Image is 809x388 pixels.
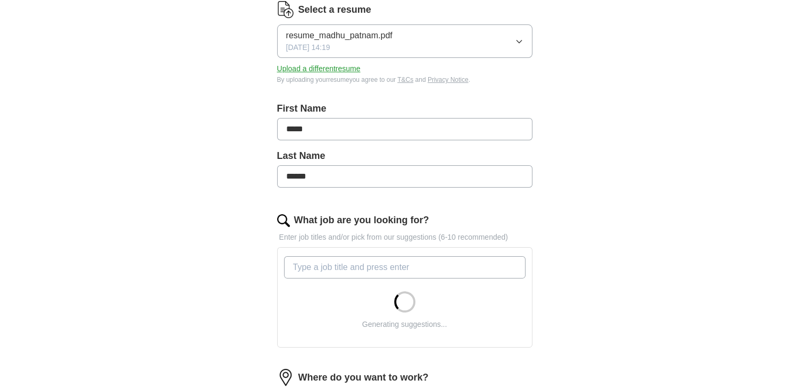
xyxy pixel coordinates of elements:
[277,232,532,243] p: Enter job titles and/or pick from our suggestions (6-10 recommended)
[294,213,429,227] label: What job are you looking for?
[284,256,526,279] input: Type a job title and press enter
[298,3,371,17] label: Select a resume
[428,76,469,83] a: Privacy Notice
[397,76,413,83] a: T&Cs
[277,102,532,116] label: First Name
[286,42,330,53] span: [DATE] 14:19
[277,63,361,74] button: Upload a differentresume
[277,214,290,227] img: search.png
[277,1,294,18] img: CV Icon
[286,29,393,42] span: resume_madhu_patnam.pdf
[277,75,532,85] div: By uploading your resume you agree to our and .
[362,319,447,330] div: Generating suggestions...
[277,369,294,386] img: location.png
[277,24,532,58] button: resume_madhu_patnam.pdf[DATE] 14:19
[277,149,532,163] label: Last Name
[298,370,429,385] label: Where do you want to work?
